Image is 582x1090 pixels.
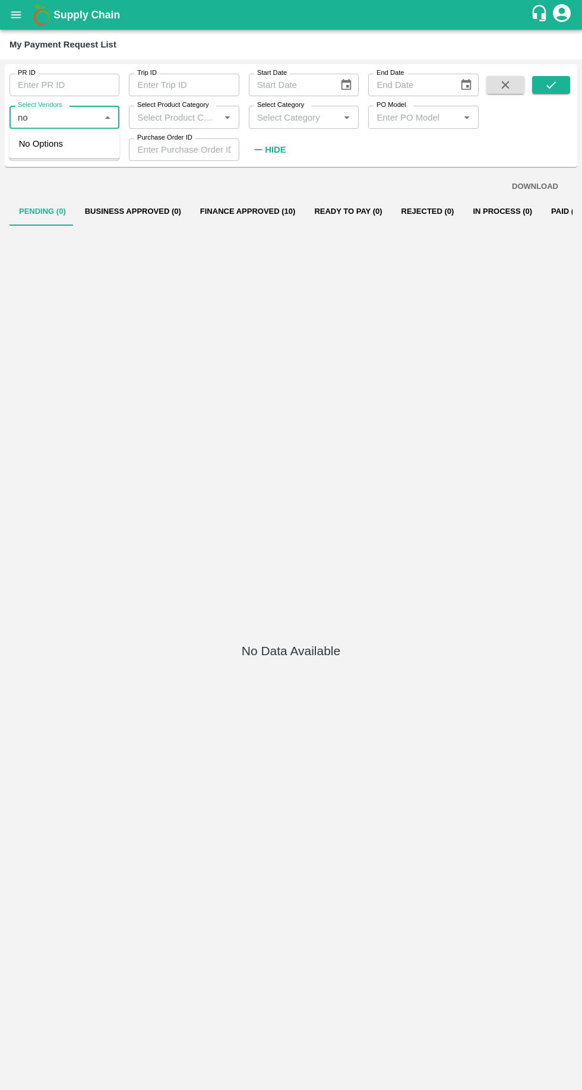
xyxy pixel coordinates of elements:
[10,74,119,96] input: Enter PR ID
[75,197,191,226] button: Business Approved (0)
[265,145,286,154] strong: Hide
[377,68,404,78] label: End Date
[53,7,530,23] a: Supply Chain
[249,140,289,160] button: Hide
[530,4,551,26] div: customer-support
[19,139,63,149] span: No Options
[339,109,355,125] button: Open
[249,74,330,96] input: Start Date
[392,197,464,226] button: Rejected (0)
[335,74,358,96] button: Choose date
[132,109,216,125] input: Select Product Category
[30,3,53,27] img: logo
[13,109,96,125] input: Select Vendor
[257,68,287,78] label: Start Date
[137,68,157,78] label: Trip ID
[507,176,563,197] button: DOWNLOAD
[10,37,116,52] div: My Payment Request List
[18,100,62,110] label: Select Vendors
[100,109,115,125] button: Close
[137,133,192,143] label: Purchase Order ID
[191,197,305,226] button: Finance Approved (10)
[551,2,572,27] div: account of current user
[220,109,235,125] button: Open
[305,197,391,226] button: Ready To Pay (0)
[53,9,120,21] b: Supply Chain
[137,100,209,110] label: Select Product Category
[463,197,542,226] button: In Process (0)
[377,100,406,110] label: PO Model
[368,74,450,96] input: End Date
[129,74,239,96] input: Enter Trip ID
[129,138,239,161] input: Enter Purchase Order ID
[459,109,475,125] button: Open
[257,100,304,110] label: Select Category
[2,1,30,29] button: open drawer
[252,109,336,125] input: Select Category
[372,109,455,125] input: Enter PO Model
[10,197,75,226] button: Pending (0)
[455,74,477,96] button: Choose date
[18,68,36,78] label: PR ID
[242,643,340,659] h5: No Data Available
